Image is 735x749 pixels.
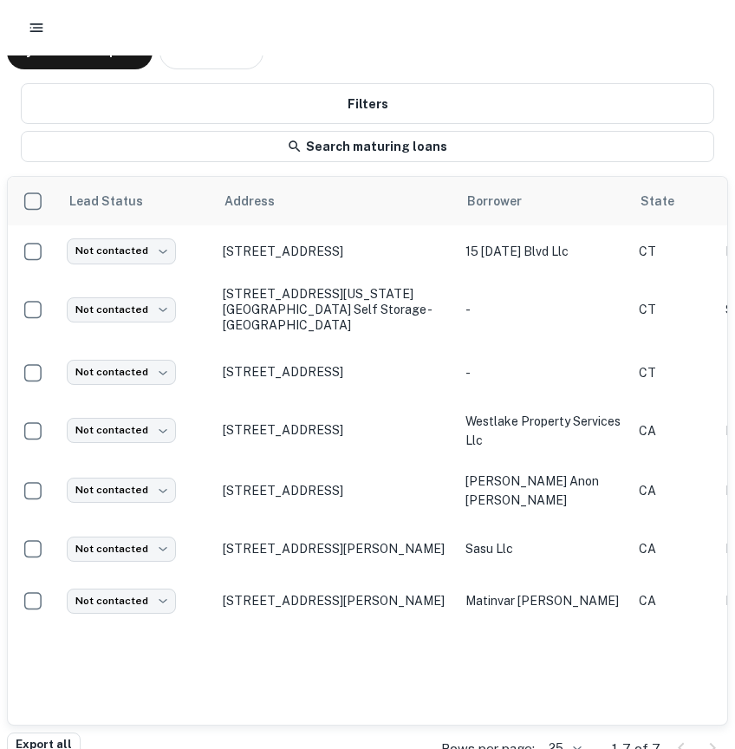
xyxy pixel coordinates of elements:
p: CA [639,539,708,558]
p: [PERSON_NAME] anon [PERSON_NAME] [465,472,621,510]
span: State [641,191,697,212]
span: Lead Status [68,191,166,212]
th: Lead Status [58,177,214,225]
p: CT [639,242,708,261]
p: sasu llc [465,539,621,558]
p: CA [639,591,708,610]
a: Search maturing loans [21,131,714,162]
p: [STREET_ADDRESS] [223,422,448,438]
p: [STREET_ADDRESS] [223,483,448,498]
span: Address [224,191,297,212]
p: CA [639,481,708,500]
p: [STREET_ADDRESS] [223,364,448,380]
p: matinvar [PERSON_NAME] [465,591,621,610]
div: Not contacted [67,297,176,322]
button: Filters [21,83,714,124]
p: CA [639,421,708,440]
div: Not contacted [67,478,176,503]
th: Borrower [457,177,630,225]
p: - [465,300,621,319]
p: [STREET_ADDRESS][PERSON_NAME] [223,541,448,557]
p: [STREET_ADDRESS][US_STATE][GEOGRAPHIC_DATA] self storage - [GEOGRAPHIC_DATA] [223,286,448,334]
p: westlake property services llc [465,412,621,450]
div: Not contacted [67,418,176,443]
th: Address [214,177,457,225]
span: Borrower [467,191,544,212]
p: CT [639,300,708,319]
div: Not contacted [67,238,176,264]
iframe: Chat Widget [648,610,735,694]
p: [STREET_ADDRESS][PERSON_NAME] [223,593,448,609]
p: 15 [DATE] blvd llc [465,242,621,261]
th: State [630,177,717,225]
p: - [465,363,621,382]
p: [STREET_ADDRESS] [223,244,448,259]
div: Not contacted [67,589,176,614]
p: CT [639,363,708,382]
div: Not contacted [67,360,176,385]
div: Not contacted [67,537,176,562]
